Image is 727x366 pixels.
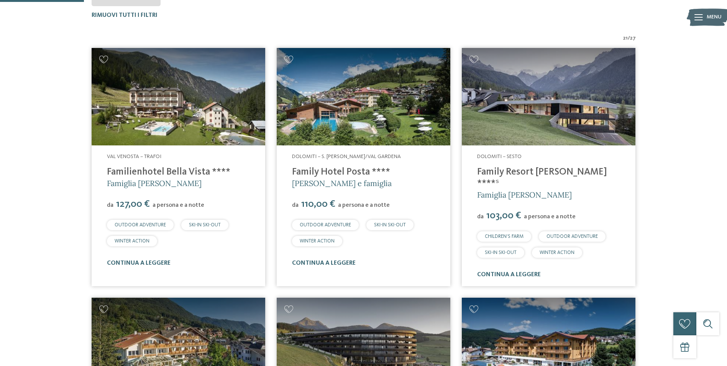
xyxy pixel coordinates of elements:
[292,178,392,188] span: [PERSON_NAME] e famiglia
[292,202,299,208] span: da
[299,199,337,209] span: 110,00 €
[107,202,113,208] span: da
[524,214,576,220] span: a persona e a notte
[477,190,572,199] span: Famiglia [PERSON_NAME]
[300,239,335,244] span: WINTER ACTION
[107,167,230,177] a: Familienhotel Bella Vista ****
[477,272,541,278] a: continua a leggere
[477,154,522,159] span: Dolomiti – Sesto
[546,234,598,239] span: OUTDOOR ADVENTURE
[485,234,524,239] span: CHILDREN’S FARM
[300,223,351,228] span: OUTDOOR ADVENTURE
[107,260,171,266] a: continua a leggere
[114,199,152,209] span: 127,00 €
[292,167,390,177] a: Family Hotel Posta ****
[153,202,204,208] span: a persona e a notte
[277,48,450,146] img: Cercate un hotel per famiglie? Qui troverete solo i migliori!
[477,214,484,220] span: da
[115,223,166,228] span: OUTDOOR ADVENTURE
[462,48,635,146] a: Cercate un hotel per famiglie? Qui troverete solo i migliori!
[92,12,158,18] span: Rimuovi tutti i filtri
[477,167,607,188] a: Family Resort [PERSON_NAME] ****ˢ
[292,260,356,266] a: continua a leggere
[107,154,161,159] span: Val Venosta – Trafoi
[484,211,523,221] span: 103,00 €
[623,35,628,42] span: 21
[338,202,390,208] span: a persona e a notte
[540,250,574,255] span: WINTER ACTION
[189,223,221,228] span: SKI-IN SKI-OUT
[628,35,630,42] span: /
[107,178,202,188] span: Famiglia [PERSON_NAME]
[115,239,149,244] span: WINTER ACTION
[630,35,636,42] span: 27
[92,48,265,146] img: Cercate un hotel per famiglie? Qui troverete solo i migliori!
[462,48,635,146] img: Family Resort Rainer ****ˢ
[292,154,401,159] span: Dolomiti – S. [PERSON_NAME]/Val Gardena
[374,223,406,228] span: SKI-IN SKI-OUT
[485,250,517,255] span: SKI-IN SKI-OUT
